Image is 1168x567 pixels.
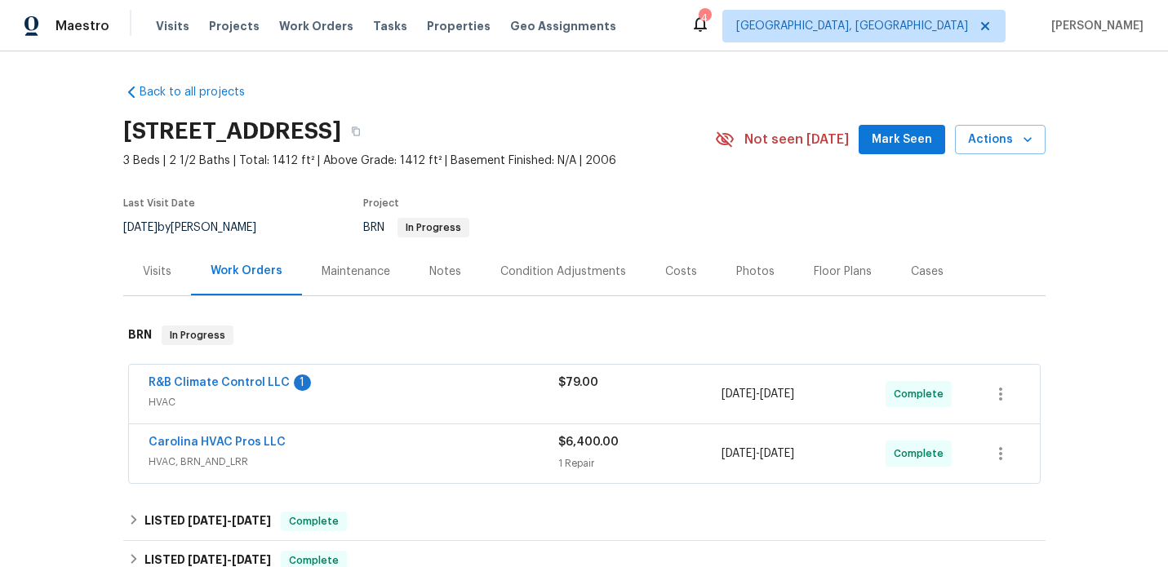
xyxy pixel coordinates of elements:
span: Complete [894,386,950,402]
span: Complete [282,513,345,529]
span: [DATE] [722,448,756,459]
button: Copy Address [341,117,371,146]
div: Costs [665,264,697,280]
div: Maintenance [322,264,390,280]
span: Last Visit Date [123,198,195,208]
span: Not seen [DATE] [744,131,849,148]
div: BRN In Progress [123,309,1046,361]
span: Maestro [56,18,109,34]
div: Work Orders [211,263,282,279]
div: Notes [429,264,461,280]
div: 1 [294,374,311,391]
span: [DATE] [232,554,271,565]
span: Work Orders [279,18,353,34]
span: Actions [968,130,1033,150]
div: by [PERSON_NAME] [123,218,276,237]
span: In Progress [163,327,232,343]
span: Complete [894,445,950,462]
span: 3 Beds | 2 1/2 Baths | Total: 1412 ft² | Above Grade: 1412 ft² | Basement Finished: N/A | 2006 [123,153,715,169]
span: HVAC, BRN_AND_LRR [149,454,558,470]
span: Geo Assignments [510,18,616,34]
h2: [STREET_ADDRESS] [123,123,341,140]
div: Condition Adjustments [500,264,626,280]
span: Tasks [373,20,407,32]
div: Floor Plans [814,264,872,280]
span: [DATE] [123,222,158,233]
span: [DATE] [188,554,227,565]
span: [DATE] [232,515,271,526]
div: Cases [911,264,944,280]
div: Photos [736,264,775,280]
span: In Progress [399,223,468,233]
span: Project [363,198,399,208]
span: BRN [363,222,469,233]
button: Mark Seen [859,125,945,155]
span: [DATE] [760,388,794,400]
h6: BRN [128,326,152,345]
a: Back to all projects [123,84,280,100]
div: 4 [699,10,710,26]
div: Visits [143,264,171,280]
div: 1 Repair [558,455,722,472]
span: [DATE] [722,388,756,400]
a: R&B Climate Control LLC [149,377,290,388]
span: - [188,554,271,565]
span: - [188,515,271,526]
span: Projects [209,18,260,34]
span: - [722,386,794,402]
span: [GEOGRAPHIC_DATA], [GEOGRAPHIC_DATA] [736,18,968,34]
span: Mark Seen [872,130,932,150]
span: [DATE] [760,448,794,459]
div: LISTED [DATE]-[DATE]Complete [123,502,1046,541]
button: Actions [955,125,1046,155]
span: $79.00 [558,377,598,388]
span: [PERSON_NAME] [1045,18,1144,34]
span: $6,400.00 [558,436,619,448]
h6: LISTED [144,512,271,531]
a: Carolina HVAC Pros LLC [149,436,286,448]
span: - [722,445,794,462]
span: Properties [427,18,491,34]
span: [DATE] [188,515,227,526]
span: HVAC [149,394,558,410]
span: Visits [156,18,189,34]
